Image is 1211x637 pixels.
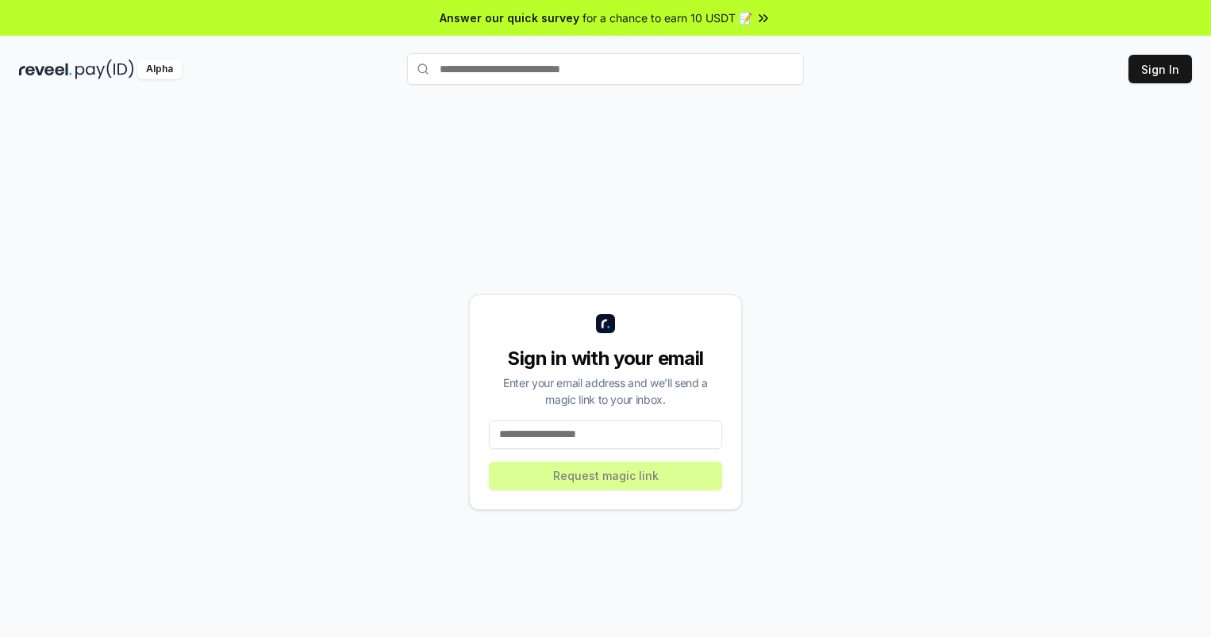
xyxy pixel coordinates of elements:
span: for a chance to earn 10 USDT 📝 [582,10,752,26]
div: Enter your email address and we’ll send a magic link to your inbox. [489,374,722,408]
span: Answer our quick survey [440,10,579,26]
div: Alpha [137,59,182,79]
div: Sign in with your email [489,346,722,371]
img: pay_id [75,59,134,79]
img: reveel_dark [19,59,72,79]
button: Sign In [1128,55,1192,83]
img: logo_small [596,314,615,333]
